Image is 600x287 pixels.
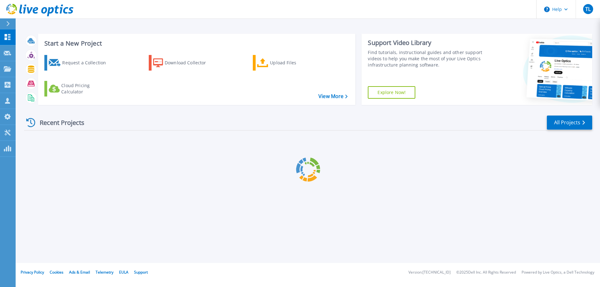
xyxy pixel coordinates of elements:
div: Recent Projects [24,115,93,130]
div: Upload Files [270,57,320,69]
a: Upload Files [253,55,322,71]
span: TL [585,7,591,12]
div: Cloud Pricing Calculator [61,82,111,95]
a: Cloud Pricing Calculator [44,81,114,96]
a: Ads & Email [69,270,90,275]
div: Download Collector [165,57,215,69]
a: Support [134,270,148,275]
a: Download Collector [149,55,218,71]
a: Privacy Policy [21,270,44,275]
div: Request a Collection [62,57,112,69]
a: Request a Collection [44,55,114,71]
a: EULA [119,270,128,275]
a: View More [318,93,347,99]
a: Telemetry [96,270,113,275]
a: All Projects [547,116,592,130]
a: Cookies [50,270,63,275]
h3: Start a New Project [44,40,347,47]
li: Powered by Live Optics, a Dell Technology [522,270,594,275]
div: Support Video Library [368,39,485,47]
li: © 2025 Dell Inc. All Rights Reserved [456,270,516,275]
a: Explore Now! [368,86,415,99]
div: Find tutorials, instructional guides and other support videos to help you make the most of your L... [368,49,485,68]
li: Version: [TECHNICAL_ID] [408,270,451,275]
